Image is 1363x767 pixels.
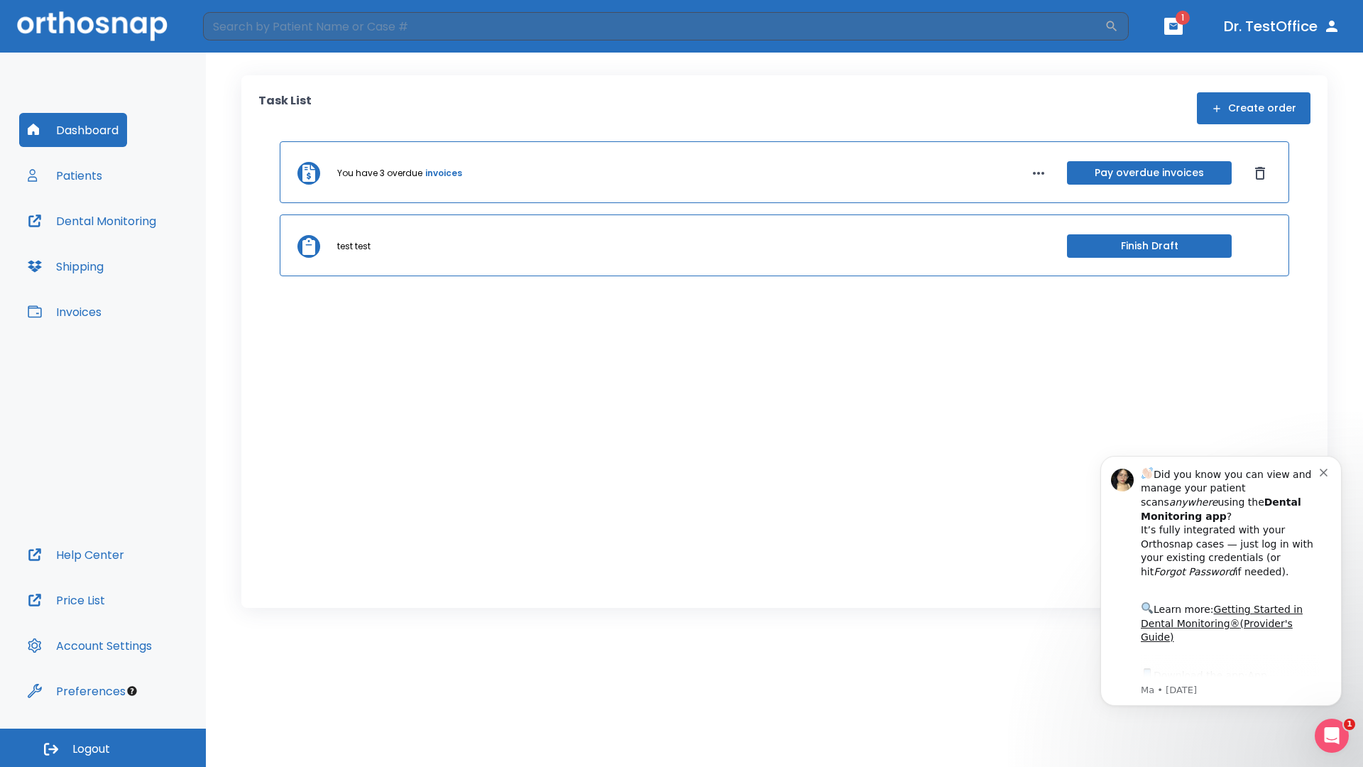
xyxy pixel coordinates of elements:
[19,583,114,617] button: Price List
[62,232,241,304] div: Download the app: | ​ Let us know if you need help getting started!
[19,674,134,708] button: Preferences
[72,741,110,757] span: Logout
[1344,719,1355,730] span: 1
[1079,435,1363,729] iframe: Intercom notifications message
[19,295,110,329] button: Invoices
[1218,13,1346,39] button: Dr. TestOffice
[1249,162,1271,185] button: Dismiss
[258,92,312,124] p: Task List
[126,685,138,697] div: Tooltip anchor
[19,113,127,147] button: Dashboard
[19,158,111,192] button: Patients
[19,538,133,572] button: Help Center
[337,167,422,180] p: You have 3 overdue
[241,31,252,42] button: Dismiss notification
[19,629,160,663] button: Account Settings
[17,11,168,40] img: Orthosnap
[19,204,165,238] button: Dental Monitoring
[203,12,1105,40] input: Search by Patient Name or Case #
[62,249,241,262] p: Message from Ma, sent 3w ago
[1315,719,1349,753] iframe: Intercom live chat
[1067,161,1232,185] button: Pay overdue invoices
[337,240,371,253] p: test test
[425,167,462,180] a: invoices
[19,249,112,283] button: Shipping
[1197,92,1310,124] button: Create order
[1176,11,1190,25] span: 1
[62,235,188,261] a: App Store
[1067,234,1232,258] button: Finish Draft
